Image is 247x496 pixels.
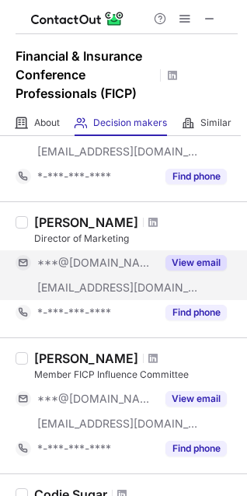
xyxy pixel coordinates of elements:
[34,232,238,246] div: Director of Marketing
[34,117,60,129] span: About
[31,9,124,28] img: ContactOut v5.3.10
[37,392,156,406] span: ***@[DOMAIN_NAME]
[37,281,199,295] span: [EMAIL_ADDRESS][DOMAIN_NAME]
[165,169,227,184] button: Reveal Button
[165,391,227,407] button: Reveal Button
[34,368,238,382] div: Member FICP Influence Committee
[37,256,156,270] span: ***@[DOMAIN_NAME]
[16,47,155,103] h1: Financial & Insurance Conference Professionals (FICP)
[37,417,199,431] span: [EMAIL_ADDRESS][DOMAIN_NAME]
[165,305,227,320] button: Reveal Button
[165,441,227,456] button: Reveal Button
[37,145,199,159] span: [EMAIL_ADDRESS][DOMAIN_NAME]
[34,215,138,230] div: [PERSON_NAME]
[34,351,138,366] div: [PERSON_NAME]
[93,117,167,129] span: Decision makers
[165,255,227,271] button: Reveal Button
[200,117,231,129] span: Similar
